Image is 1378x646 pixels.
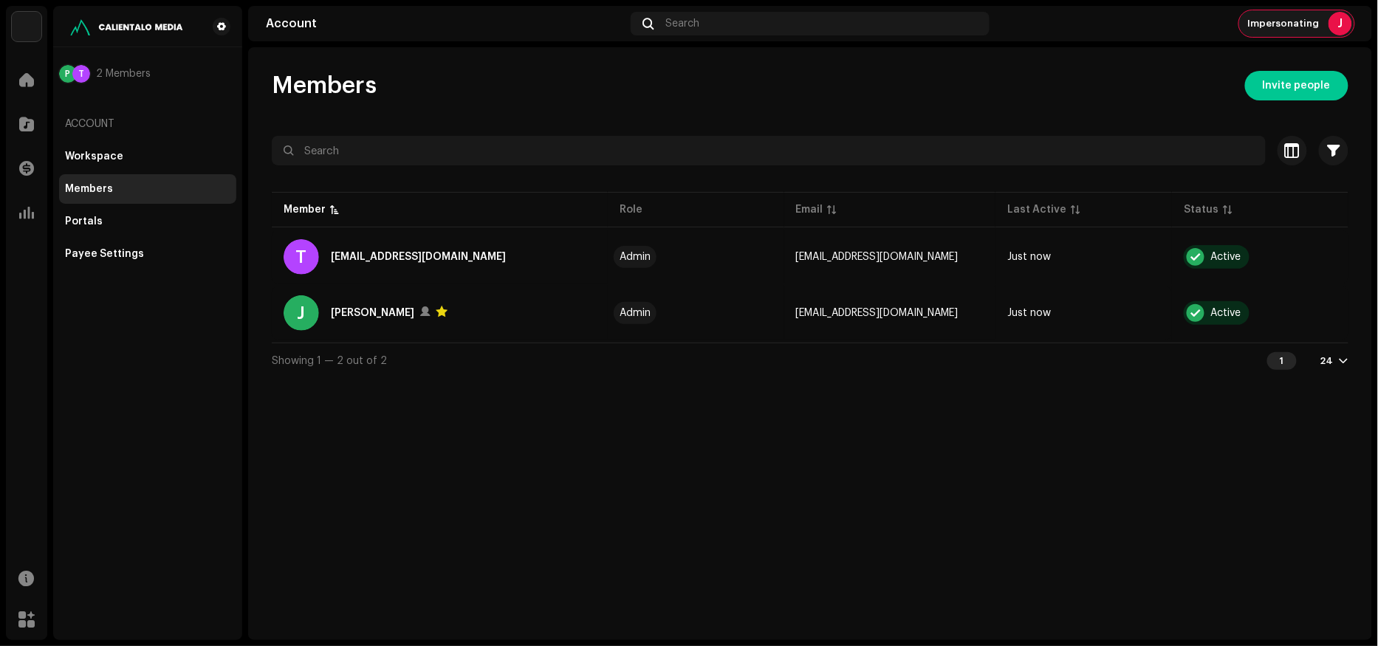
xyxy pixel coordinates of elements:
[12,12,41,41] img: 4d5a508c-c80f-4d99-b7fb-82554657661d
[96,68,151,80] span: 2 Members
[72,65,90,83] div: T
[796,202,823,217] div: Email
[1007,308,1051,318] span: Just now
[284,202,326,217] div: Member
[272,136,1266,165] input: Search
[1248,18,1320,30] span: Impersonating
[1210,252,1241,262] div: Active
[59,174,236,204] re-m-nav-item: Members
[1329,12,1352,35] div: J
[65,216,103,227] div: Portals
[59,65,77,83] div: P
[331,304,414,322] div: jarnni prieto
[620,308,772,318] span: Admin
[59,142,236,171] re-m-nav-item: Workspace
[331,248,506,266] div: teamalfre@gmail.com
[1007,252,1051,262] span: Just now
[665,18,699,30] span: Search
[65,248,144,260] div: Payee Settings
[620,252,651,262] div: Admin
[59,207,236,236] re-m-nav-item: Portals
[620,308,651,318] div: Admin
[620,252,772,262] span: Admin
[1210,308,1241,318] div: Active
[1184,202,1218,217] div: Status
[272,356,387,366] span: Showing 1 — 2 out of 2
[266,18,625,30] div: Account
[1245,71,1348,100] button: Invite people
[1007,202,1066,217] div: Last Active
[1320,355,1334,367] div: 24
[65,18,189,35] img: 7febf078-6aff-4fe0-b3ac-5fa913fd5324
[65,151,123,162] div: Workspace
[59,106,236,142] re-a-nav-header: Account
[1267,352,1297,370] div: 1
[65,183,113,195] div: Members
[1263,71,1331,100] span: Invite people
[272,71,377,100] span: Members
[284,239,319,275] div: T
[59,239,236,269] re-m-nav-item: Payee Settings
[284,295,319,331] div: J
[796,252,959,262] span: teamalfre@gmail.com
[796,308,959,318] span: papibolops4@hotmail.com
